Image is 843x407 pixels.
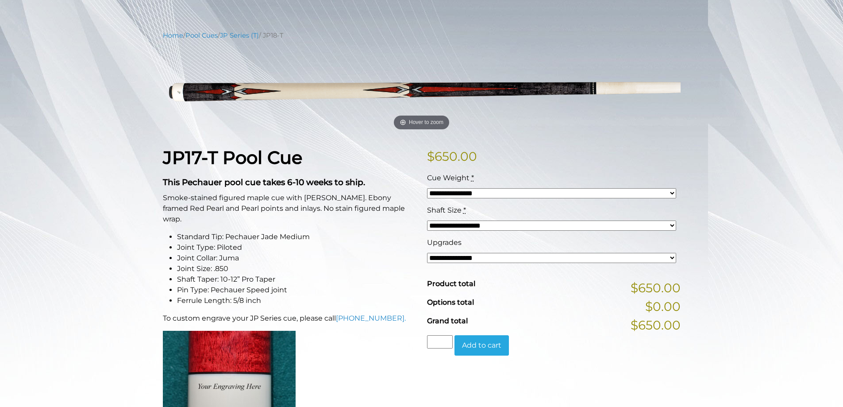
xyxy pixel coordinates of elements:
img: jp18-T.png [163,47,681,133]
span: $650.00 [631,279,681,297]
a: Pool Cues [185,31,218,39]
p: To custom engrave your JP Series cue, please call [163,313,416,324]
span: Upgrades [427,238,462,247]
a: JP Series (T) [220,31,259,39]
li: Joint Type: Piloted [177,242,416,253]
a: Home [163,31,183,39]
span: $650.00 [631,316,681,334]
li: Joint Size: .850 [177,264,416,274]
li: Ferrule Length: 5/8 inch [177,295,416,306]
span: Options total [427,298,474,306]
a: [PHONE_NUMBER]. [336,314,406,322]
span: $ [427,149,435,164]
span: Product total [427,279,475,288]
span: Cue Weight [427,174,470,182]
li: Joint Collar: Juma [177,253,416,264]
nav: Breadcrumb [163,31,681,40]
span: $0.00 [645,297,681,316]
strong: JP17-T Pool Cue [163,147,302,168]
abbr: required [471,174,474,182]
strong: This Pechauer pool cue takes 6-10 weeks to ship. [163,177,365,187]
li: Pin Type: Pechauer Speed joint [177,285,416,295]
input: Product quantity [427,335,453,349]
p: Smoke-stained figured maple cue with [PERSON_NAME]. Ebony framed Red Pearl and Pearl points and i... [163,193,416,225]
abbr: required [463,206,466,214]
span: Grand total [427,317,468,325]
button: Add to cart [454,335,509,356]
li: Shaft Taper: 10-12” Pro Taper [177,274,416,285]
a: Hover to zoom [163,47,681,133]
li: Standard Tip: Pechauer Jade Medium [177,232,416,242]
span: Shaft Size [427,206,462,214]
bdi: 650.00 [427,149,477,164]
